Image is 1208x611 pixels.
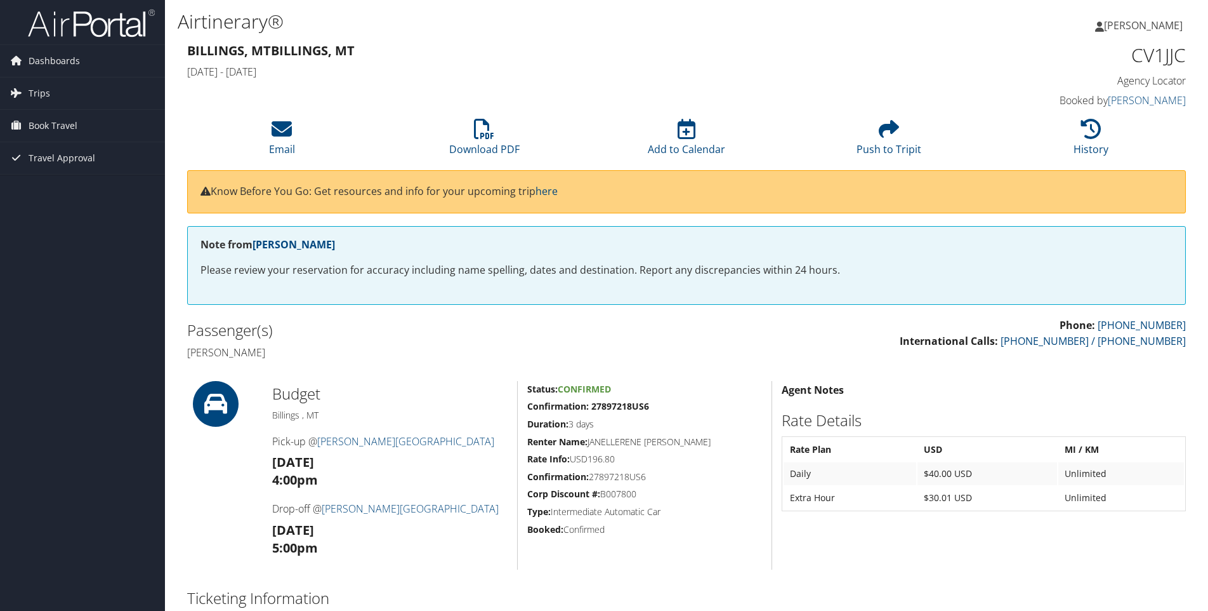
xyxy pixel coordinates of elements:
[917,462,1058,485] td: $40.00 USD
[272,383,508,405] h2: Budget
[29,77,50,109] span: Trips
[272,502,508,516] h4: Drop-off @
[200,262,1172,279] p: Please review your reservation for accuracy including name spelling, dates and destination. Repor...
[784,487,916,509] td: Extra Hour
[272,453,314,471] strong: [DATE]
[648,126,725,156] a: Add to Calendar
[1060,318,1095,332] strong: Phone:
[187,319,677,341] h2: Passenger(s)
[1001,334,1186,348] a: [PHONE_NUMBER] / [PHONE_NUMBER]
[527,523,762,536] h5: Confirmed
[1058,462,1184,485] td: Unlimited
[29,45,80,77] span: Dashboards
[917,438,1058,461] th: USD
[527,453,762,466] h5: USD196.80
[527,418,762,431] h5: 3 days
[527,471,762,483] h5: 27897218US6
[187,42,355,59] strong: Billings, MT Billings, MT
[272,539,318,556] strong: 5:00pm
[272,521,314,539] strong: [DATE]
[527,436,762,448] h5: JANELLERENE [PERSON_NAME]
[527,400,649,412] strong: Confirmation: 27897218US6
[200,184,1172,200] p: Know Before You Go: Get resources and info for your upcoming trip
[527,488,600,500] strong: Corp Discount #:
[917,487,1058,509] td: $30.01 USD
[558,383,611,395] span: Confirmed
[29,110,77,142] span: Book Travel
[253,238,335,252] a: [PERSON_NAME]
[1108,93,1186,107] a: [PERSON_NAME]
[28,8,155,38] img: airportal-logo.png
[272,434,508,448] h4: Pick-up @
[187,346,677,359] h4: [PERSON_NAME]
[187,65,931,79] h4: [DATE] - [DATE]
[269,126,295,156] a: Email
[178,8,856,35] h1: Airtinerary®
[322,502,499,516] a: [PERSON_NAME][GEOGRAPHIC_DATA]
[1058,487,1184,509] td: Unlimited
[527,488,762,500] h5: B007800
[272,409,508,422] h5: Billings , MT
[317,434,494,448] a: [PERSON_NAME][GEOGRAPHIC_DATA]
[950,93,1186,107] h4: Booked by
[857,126,921,156] a: Push to Tripit
[782,383,844,397] strong: Agent Notes
[527,506,762,518] h5: Intermediate Automatic Car
[535,184,558,198] a: here
[1058,438,1184,461] th: MI / KM
[784,462,916,485] td: Daily
[1073,126,1108,156] a: History
[527,436,588,448] strong: Renter Name:
[187,587,1186,609] h2: Ticketing Information
[782,410,1186,431] h2: Rate Details
[29,142,95,174] span: Travel Approval
[950,74,1186,88] h4: Agency Locator
[527,471,589,483] strong: Confirmation:
[200,238,335,252] strong: Note from
[449,126,520,156] a: Download PDF
[272,471,318,488] strong: 4:00pm
[1104,18,1183,32] span: [PERSON_NAME]
[900,334,998,348] strong: International Calls:
[784,438,916,461] th: Rate Plan
[527,506,551,518] strong: Type:
[527,383,558,395] strong: Status:
[1095,6,1195,44] a: [PERSON_NAME]
[950,42,1186,69] h1: CV1JJC
[527,523,563,535] strong: Booked:
[1098,318,1186,332] a: [PHONE_NUMBER]
[527,418,568,430] strong: Duration:
[527,453,570,465] strong: Rate Info:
